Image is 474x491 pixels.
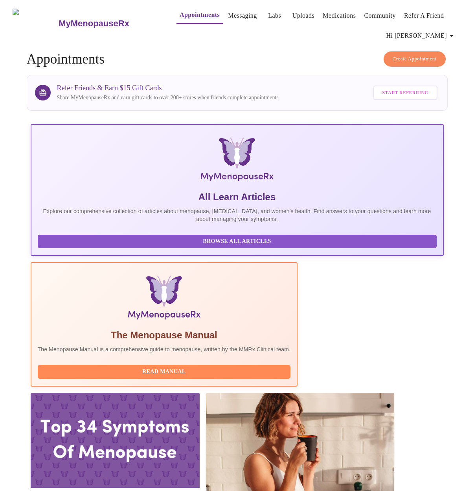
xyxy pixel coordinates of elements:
a: Appointments [180,9,220,20]
button: Refer a Friend [401,8,447,24]
p: Share MyMenopauseRx and earn gift cards to over 200+ stores when friends complete appointments [57,94,279,102]
a: Uploads [292,10,315,21]
a: Medications [323,10,356,21]
a: Messaging [228,10,257,21]
button: Hi [PERSON_NAME] [383,28,459,44]
a: Browse All Articles [38,237,439,244]
button: Messaging [225,8,260,24]
a: Refer a Friend [404,10,444,21]
button: Browse All Articles [38,235,437,248]
button: Create Appointment [384,51,446,67]
span: Start Referring [382,88,428,97]
h4: Appointments [27,51,448,67]
img: Menopause Manual [78,276,250,323]
h5: The Menopause Manual [38,329,291,341]
a: Start Referring [371,82,439,104]
p: The Menopause Manual is a comprehensive guide to menopause, written by the MMRx Clinical team. [38,345,291,353]
img: MyMenopauseRx Logo [13,9,58,38]
button: Start Referring [373,86,437,100]
span: Read Manual [46,367,283,377]
button: Uploads [289,8,318,24]
a: Read Manual [38,368,293,374]
a: Community [364,10,396,21]
span: Hi [PERSON_NAME] [386,30,456,41]
button: Read Manual [38,365,291,379]
h5: All Learn Articles [38,191,437,203]
img: MyMenopauseRx Logo [99,137,374,184]
button: Appointments [176,7,223,24]
h3: MyMenopauseRx [59,18,129,29]
span: Browse All Articles [46,237,429,246]
button: Labs [262,8,287,24]
a: Labs [268,10,281,21]
button: Community [361,8,399,24]
button: Medications [320,8,359,24]
a: MyMenopauseRx [58,10,161,37]
p: Explore our comprehensive collection of articles about menopause, [MEDICAL_DATA], and women's hea... [38,207,437,223]
span: Create Appointment [393,55,437,64]
h3: Refer Friends & Earn $15 Gift Cards [57,84,279,92]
